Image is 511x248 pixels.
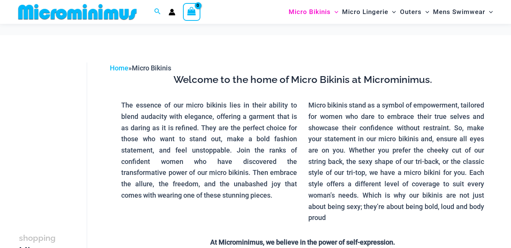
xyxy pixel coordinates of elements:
a: Micro LingerieMenu ToggleMenu Toggle [340,2,398,22]
a: OutersMenu ToggleMenu Toggle [398,2,431,22]
span: Micro Bikinis [132,64,171,72]
a: View Shopping Cart, empty [183,3,200,20]
a: Home [110,64,128,72]
a: Mens SwimwearMenu ToggleMenu Toggle [431,2,495,22]
a: Account icon link [169,9,175,16]
span: Menu Toggle [422,2,429,22]
iframe: TrustedSite Certified [19,56,87,208]
span: Micro Bikinis [289,2,331,22]
span: Menu Toggle [388,2,396,22]
span: Mens Swimwear [433,2,485,22]
span: Menu Toggle [485,2,493,22]
p: Micro bikinis stand as a symbol of empowerment, tailored for women who dare to embrace their true... [308,100,484,223]
span: shopping [19,233,56,243]
a: Micro BikinisMenu ToggleMenu Toggle [287,2,340,22]
span: Menu Toggle [331,2,338,22]
strong: At Microminimus, we believe in the power of self-expression. [210,238,395,246]
span: » [110,64,171,72]
a: Search icon link [154,7,161,17]
nav: Site Navigation [286,1,496,23]
img: MM SHOP LOGO FLAT [15,3,140,20]
h3: Welcome to the home of Micro Bikinis at Microminimus. [116,73,490,86]
span: Micro Lingerie [342,2,388,22]
span: Outers [400,2,422,22]
p: The essence of our micro bikinis lies in their ability to blend audacity with elegance, offering ... [121,100,297,201]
